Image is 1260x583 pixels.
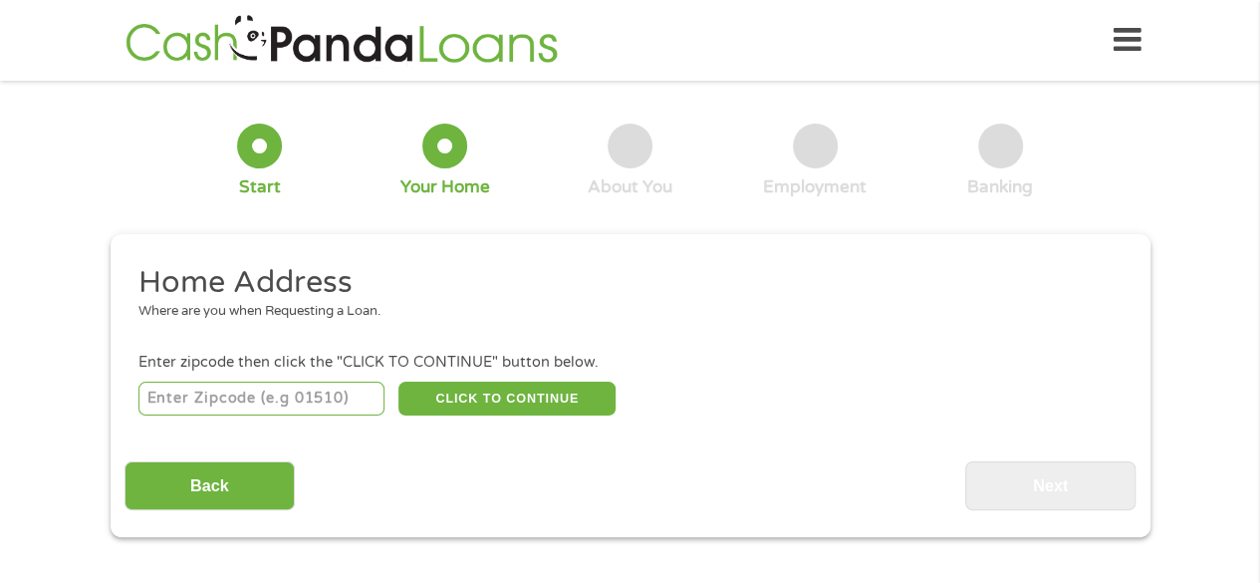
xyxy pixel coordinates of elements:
[965,461,1135,510] input: Next
[239,176,281,198] div: Start
[120,12,564,69] img: GetLoanNow Logo
[125,461,295,510] input: Back
[398,382,616,416] button: CLICK TO CONTINUE
[588,176,672,198] div: About You
[400,176,490,198] div: Your Home
[763,176,867,198] div: Employment
[967,176,1033,198] div: Banking
[138,352,1121,374] div: Enter zipcode then click the "CLICK TO CONTINUE" button below.
[138,382,384,416] input: Enter Zipcode (e.g 01510)
[138,263,1107,303] h2: Home Address
[138,302,1107,322] div: Where are you when Requesting a Loan.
